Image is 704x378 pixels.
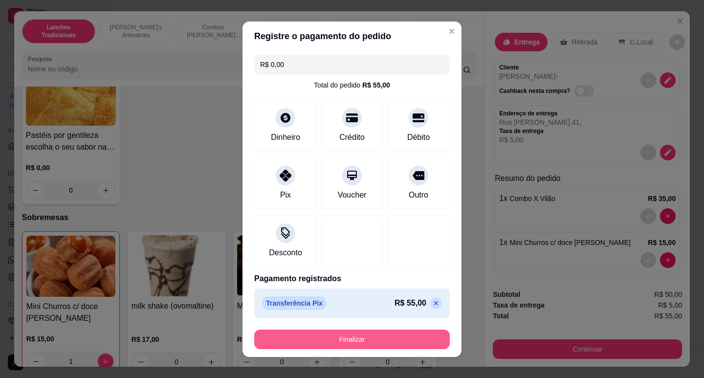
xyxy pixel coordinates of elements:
header: Registre o pagamento do pedido [242,22,462,51]
div: Dinheiro [271,132,300,143]
div: Crédito [339,132,365,143]
p: R$ 55,00 [395,297,426,309]
div: Pix [280,189,291,201]
div: Voucher [338,189,367,201]
input: Ex.: hambúrguer de cordeiro [260,55,444,74]
p: Transferência Pix [262,296,327,310]
div: Débito [407,132,430,143]
div: Total do pedido [314,80,390,90]
div: Outro [409,189,428,201]
button: Close [444,23,460,39]
button: Finalizar [254,330,450,349]
div: R$ 55,00 [362,80,390,90]
div: Desconto [269,247,302,259]
p: Pagamento registrados [254,273,450,285]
